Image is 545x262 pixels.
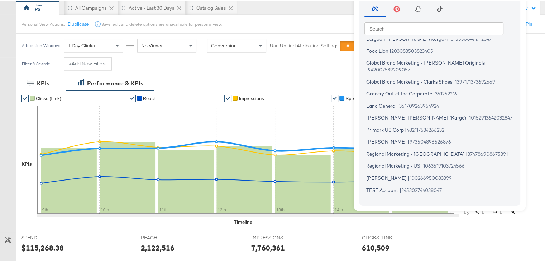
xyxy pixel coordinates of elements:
[68,19,89,26] button: Duplicate
[141,241,175,252] div: 2,122,516
[87,78,143,86] div: Performance & KPIs
[143,94,157,100] span: Reach
[366,113,466,119] span: [PERSON_NAME] [PERSON_NAME] (Kargo)
[64,56,112,69] button: +Add New Filters
[449,34,492,40] span: 10155300471712847
[68,4,72,8] div: Drag to reorder tab
[224,93,231,100] a: ✔
[447,34,449,40] span: |
[36,94,61,100] span: Clicks (Link)
[455,77,495,83] span: 1397171373692669
[141,233,195,240] span: REACH
[415,198,417,203] span: |
[399,101,439,107] span: 361709263954924
[366,101,396,107] span: Land General
[366,125,404,131] span: Primark US Corp
[37,78,49,86] div: KPIs
[453,77,455,83] span: |
[69,59,72,66] strong: +
[331,93,338,100] a: ✔
[366,186,398,191] span: TEST Account
[408,137,410,143] span: |
[410,174,452,179] span: 100266950083399
[408,174,410,179] span: |
[75,3,107,10] div: All Campaigns
[270,41,337,48] label: Use Unified Attribution Setting:
[466,149,468,155] span: |
[345,94,359,100] span: Spend
[366,59,485,64] span: Global Brand Marketing - [PERSON_NAME] Originals
[368,65,410,71] span: 942007539209057
[435,89,457,95] span: 351252216
[423,162,465,167] span: 1063519103724566
[141,41,162,47] span: No Views
[469,113,512,119] span: 10152913642032847
[468,149,508,155] span: 374786908675391
[362,241,389,252] div: 610,509
[129,93,136,100] a: ✔
[129,3,175,10] div: Active - Last 30 Days
[366,162,420,167] span: Regional Marketing - US
[21,159,32,166] div: KPIs
[407,125,444,131] span: 482117534266232
[366,149,465,155] span: Regional Marketing - [GEOGRAPHIC_DATA]
[510,195,516,212] text: Actions
[400,186,401,191] span: |
[21,241,64,252] div: $115,268.38
[366,65,368,71] span: |
[389,46,391,52] span: |
[121,4,125,8] div: Drag to reorder tab
[366,198,414,203] span: Total Wine Enterprise
[251,233,305,240] span: IMPRESSIONS
[467,113,469,119] span: |
[366,137,407,143] span: [PERSON_NAME]
[366,46,388,52] span: Food Lion
[21,42,60,47] div: Attribution Window:
[410,137,451,143] span: 973504896526876
[211,41,237,47] span: Conversion
[417,198,460,203] span: 1004133309605220
[21,93,29,100] a: ✔
[68,41,95,47] span: 1 Day Clicks
[362,233,416,240] span: CLICKS (LINK)
[433,89,435,95] span: |
[21,20,65,26] div: Personal View Actions:
[366,174,407,179] span: [PERSON_NAME]
[101,20,222,26] div: Save, edit and delete options are unavailable for personal view.
[405,125,407,131] span: |
[239,94,264,100] span: Impressions
[474,181,480,212] text: Amount (USD)
[492,194,498,212] text: Delivery
[366,77,452,83] span: Global Brand Marketing - Clarks Shoes
[421,162,423,167] span: |
[35,5,40,11] div: PS
[234,217,252,224] div: Timeline
[366,89,432,95] span: Grocery Outlet Inc Corporate
[189,4,193,8] div: Drag to reorder tab
[397,101,399,107] span: |
[251,241,285,252] div: 7,760,361
[366,34,446,40] span: Bergdorf [PERSON_NAME] (Kargo)
[391,46,433,52] span: 203083503823405
[401,186,442,191] span: 245302744038047
[21,60,51,65] div: Filter & Search:
[196,3,226,10] div: Catalog Sales
[21,233,75,240] span: SPEND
